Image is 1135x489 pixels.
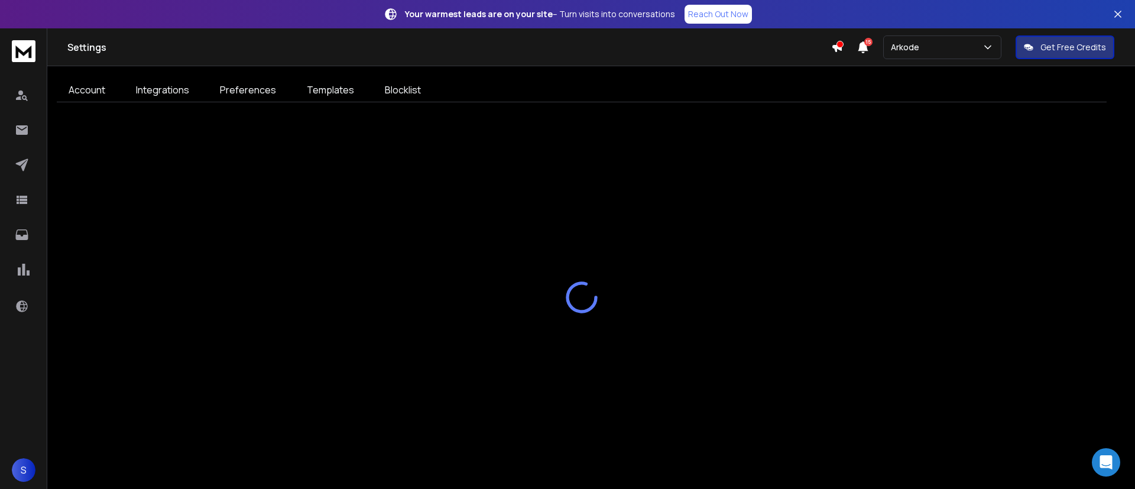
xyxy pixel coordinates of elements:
button: S [12,458,35,482]
img: logo [12,40,35,62]
a: Integrations [124,78,201,102]
p: Reach Out Now [688,8,748,20]
button: Get Free Credits [1016,35,1114,59]
p: Get Free Credits [1040,41,1106,53]
a: Blocklist [373,78,433,102]
h1: Settings [67,40,831,54]
span: 15 [864,38,873,46]
a: Templates [295,78,366,102]
p: – Turn visits into conversations [405,8,675,20]
a: Reach Out Now [685,5,752,24]
a: Account [57,78,117,102]
a: Preferences [208,78,288,102]
p: Arkode [891,41,924,53]
strong: Your warmest leads are on your site [405,8,553,20]
div: Open Intercom Messenger [1092,448,1120,477]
